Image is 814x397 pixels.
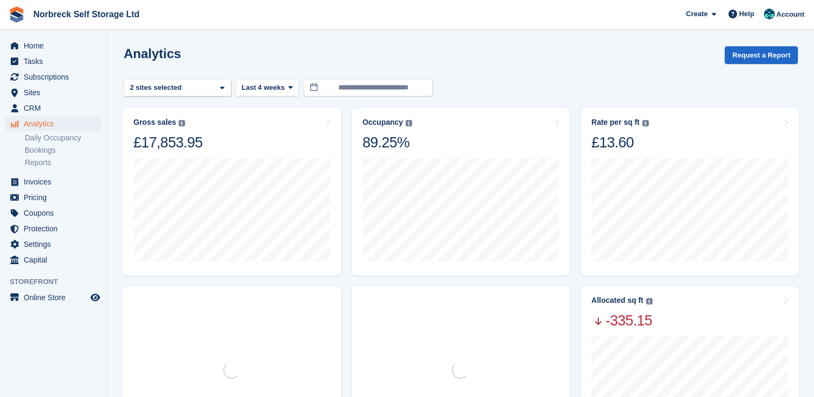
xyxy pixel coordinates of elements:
button: Last 4 weeks [236,79,299,97]
a: Norbreck Self Storage Ltd [29,5,144,23]
img: icon-info-grey-7440780725fd019a000dd9b08b2336e03edf1995a4989e88bcd33f0948082b44.svg [646,298,653,304]
span: Online Store [24,290,88,305]
a: menu [5,190,102,205]
a: menu [5,101,102,116]
span: Capital [24,252,88,267]
span: Analytics [24,116,88,131]
span: Pricing [24,190,88,205]
img: icon-info-grey-7440780725fd019a000dd9b08b2336e03edf1995a4989e88bcd33f0948082b44.svg [642,120,649,126]
span: Sites [24,85,88,100]
div: Rate per sq ft [591,118,639,127]
button: Request a Report [725,46,798,64]
span: Invoices [24,174,88,189]
span: Settings [24,237,88,252]
a: menu [5,252,102,267]
a: Daily Occupancy [25,133,102,143]
span: Subscriptions [24,69,88,84]
span: Help [739,9,754,19]
h2: Analytics [124,46,181,61]
a: menu [5,54,102,69]
img: Sally King [764,9,775,19]
span: -335.15 [591,311,652,330]
a: Preview store [89,291,102,304]
span: Account [776,9,804,20]
img: icon-info-grey-7440780725fd019a000dd9b08b2336e03edf1995a4989e88bcd33f0948082b44.svg [406,120,412,126]
a: menu [5,85,102,100]
a: menu [5,237,102,252]
a: Bookings [25,145,102,155]
div: £13.60 [591,133,648,152]
div: £17,853.95 [133,133,202,152]
span: Last 4 weeks [242,82,285,93]
a: Reports [25,158,102,168]
a: menu [5,174,102,189]
span: Home [24,38,88,53]
div: Gross sales [133,118,176,127]
a: menu [5,290,102,305]
a: menu [5,116,102,131]
div: Occupancy [363,118,403,127]
span: Tasks [24,54,88,69]
div: 89.25% [363,133,412,152]
a: menu [5,69,102,84]
span: Protection [24,221,88,236]
div: Allocated sq ft [591,296,643,305]
span: Create [686,9,707,19]
img: icon-info-grey-7440780725fd019a000dd9b08b2336e03edf1995a4989e88bcd33f0948082b44.svg [179,120,185,126]
span: Storefront [10,277,107,287]
a: menu [5,221,102,236]
div: 2 sites selected [128,82,186,93]
a: menu [5,38,102,53]
span: Coupons [24,205,88,221]
span: CRM [24,101,88,116]
a: menu [5,205,102,221]
img: stora-icon-8386f47178a22dfd0bd8f6a31ec36ba5ce8667c1dd55bd0f319d3a0aa187defe.svg [9,6,25,23]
